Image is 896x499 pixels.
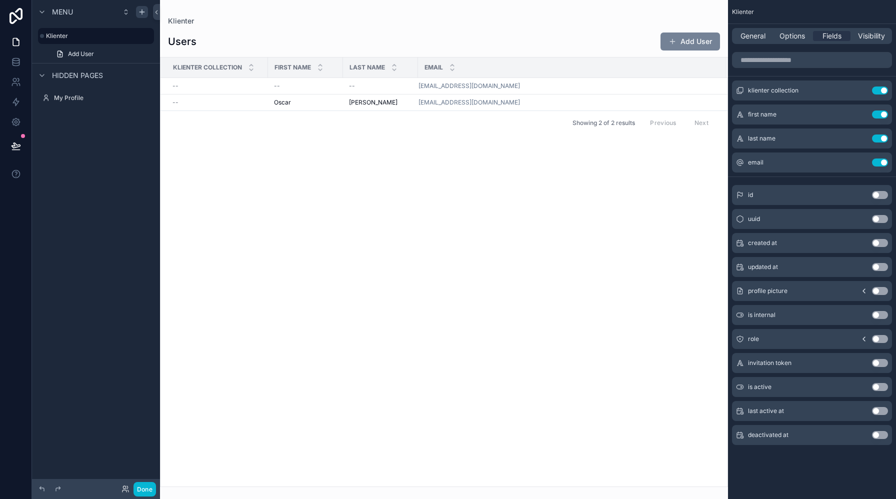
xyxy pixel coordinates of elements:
[748,287,787,295] span: profile picture
[748,158,763,166] span: email
[46,32,148,40] label: Klienter
[418,98,714,106] a: [EMAIL_ADDRESS][DOMAIN_NAME]
[38,28,154,44] a: Klienter
[52,70,103,80] span: Hidden pages
[274,98,337,106] a: Oscar
[68,50,94,58] span: Add User
[418,82,714,90] a: [EMAIL_ADDRESS][DOMAIN_NAME]
[172,98,262,106] a: --
[748,215,760,223] span: uuid
[748,311,775,319] span: is internal
[748,359,791,367] span: invitation token
[274,82,337,90] a: --
[274,82,280,90] span: --
[274,63,311,71] span: First name
[740,31,765,41] span: General
[349,63,385,71] span: Last name
[732,8,754,16] span: Klienter
[52,7,73,17] span: Menu
[38,90,154,106] a: My Profile
[572,119,635,127] span: Showing 2 of 2 results
[349,98,412,106] a: [PERSON_NAME]
[173,63,242,71] span: Klienter collection
[418,82,520,90] a: [EMAIL_ADDRESS][DOMAIN_NAME]
[858,31,885,41] span: Visibility
[748,407,784,415] span: last active at
[748,239,777,247] span: created at
[748,431,788,439] span: deactivated at
[349,82,412,90] a: --
[50,46,154,62] a: Add User
[779,31,805,41] span: Options
[418,98,520,106] a: [EMAIL_ADDRESS][DOMAIN_NAME]
[748,86,798,94] span: klienter collection
[822,31,841,41] span: Fields
[349,82,355,90] span: --
[748,134,775,142] span: last name
[660,32,720,50] button: Add User
[168,34,196,48] h1: Users
[349,98,397,106] span: [PERSON_NAME]
[172,82,178,90] span: --
[172,98,178,106] span: --
[748,263,778,271] span: updated at
[424,63,443,71] span: Email
[748,383,771,391] span: is active
[748,191,753,199] span: id
[172,82,262,90] a: --
[168,16,194,26] a: Klienter
[748,110,776,118] span: first name
[274,98,291,106] span: Oscar
[748,335,759,343] span: role
[133,482,156,496] button: Done
[54,94,152,102] label: My Profile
